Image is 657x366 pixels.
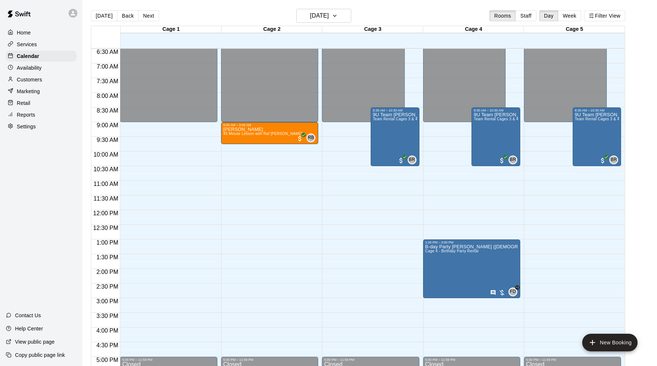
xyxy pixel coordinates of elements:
[223,123,316,127] div: 9:00 AM – 9:45 AM
[373,117,418,121] span: Team Rental Cages 3 & 4
[409,156,415,164] span: BR
[510,156,516,164] span: BR
[509,288,517,296] div: Front Desk
[15,351,65,359] p: Copy public page link
[92,195,120,202] span: 11:30 AM
[575,117,620,121] span: Team Rental Cages 3 & 4
[309,133,315,142] span: Rafael Betances
[17,76,42,83] p: Customers
[121,26,221,33] div: Cage 1
[490,290,496,296] svg: Has notes
[474,117,518,121] span: Team Rental Cages 3 & 4
[95,283,120,290] span: 2:30 PM
[91,210,120,216] span: 12:00 PM
[221,122,318,144] div: 9:00 AM – 9:45 AM: Jasper Persson
[6,109,77,120] a: Reports
[296,9,351,23] button: [DATE]
[573,107,621,166] div: 8:30 AM – 10:30 AM: 9U Team Ryan Practice
[17,88,40,95] p: Marketing
[489,10,516,21] button: Rooms
[17,111,35,118] p: Reports
[308,134,314,142] span: RB
[612,155,618,164] span: Billy Jack Ryan
[371,107,419,166] div: 8:30 AM – 10:30 AM: 9U Team Ryan Practice
[17,99,30,107] p: Retail
[17,123,36,130] p: Settings
[95,122,120,128] span: 9:00 AM
[6,39,77,50] a: Services
[582,334,638,351] button: add
[95,93,120,99] span: 8:00 AM
[95,49,120,55] span: 6:30 AM
[92,181,120,187] span: 11:00 AM
[474,109,518,112] div: 8:30 AM – 10:30 AM
[296,135,304,142] span: All customers have paid
[515,10,536,21] button: Staff
[17,41,37,48] p: Services
[95,298,120,304] span: 3:00 PM
[95,327,120,334] span: 4:00 PM
[322,26,423,33] div: Cage 3
[425,241,518,244] div: 1:00 PM – 3:00 PM
[423,239,520,298] div: 1:00 PM – 3:00 PM: B-day Party Henry (10yo)
[95,313,120,319] span: 3:30 PM
[611,156,617,164] span: BR
[510,288,516,296] span: FD
[6,98,77,109] a: Retail
[324,358,417,362] div: 5:00 PM – 11:59 PM
[609,155,618,164] div: Billy Jack Ryan
[425,358,518,362] div: 5:00 PM – 11:59 PM
[397,157,405,164] span: All customers have paid
[373,109,417,112] div: 8:30 AM – 10:30 AM
[6,27,77,38] a: Home
[509,155,517,164] div: Billy Jack Ryan
[411,155,416,164] span: Billy Jack Ryan
[6,86,77,97] a: Marketing
[92,151,120,158] span: 10:00 AM
[511,288,517,296] span: Front Desk & 1 other
[221,26,322,33] div: Cage 2
[6,121,77,132] a: Settings
[95,137,120,143] span: 9:30 AM
[15,338,55,345] p: View public page
[524,26,625,33] div: Cage 5
[117,10,139,21] button: Back
[599,157,606,164] span: All customers have paid
[408,155,416,164] div: Billy Jack Ryan
[15,325,43,332] p: Help Center
[122,358,215,362] div: 5:00 PM – 11:59 PM
[15,312,41,319] p: Contact Us
[223,132,302,136] span: 45 Minute Lesson with Raf [PERSON_NAME]
[575,109,619,112] div: 8:30 AM – 10:30 AM
[17,29,31,36] p: Home
[17,64,42,72] p: Availability
[95,342,120,348] span: 4:30 PM
[6,51,77,62] a: Calendar
[310,11,329,21] h6: [DATE]
[95,239,120,246] span: 1:00 PM
[223,358,316,362] div: 5:00 PM – 11:59 PM
[95,78,120,84] span: 7:30 AM
[515,285,520,290] span: +1
[307,133,315,142] div: Rafael Betances
[6,62,77,73] a: Availability
[95,254,120,260] span: 1:30 PM
[423,26,524,33] div: Cage 4
[584,10,625,21] button: Filter View
[6,74,77,85] a: Customers
[511,155,517,164] span: Billy Jack Ryan
[138,10,159,21] button: Next
[92,166,120,172] span: 10:30 AM
[539,10,558,21] button: Day
[558,10,581,21] button: Week
[95,63,120,70] span: 7:00 AM
[91,10,117,21] button: [DATE]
